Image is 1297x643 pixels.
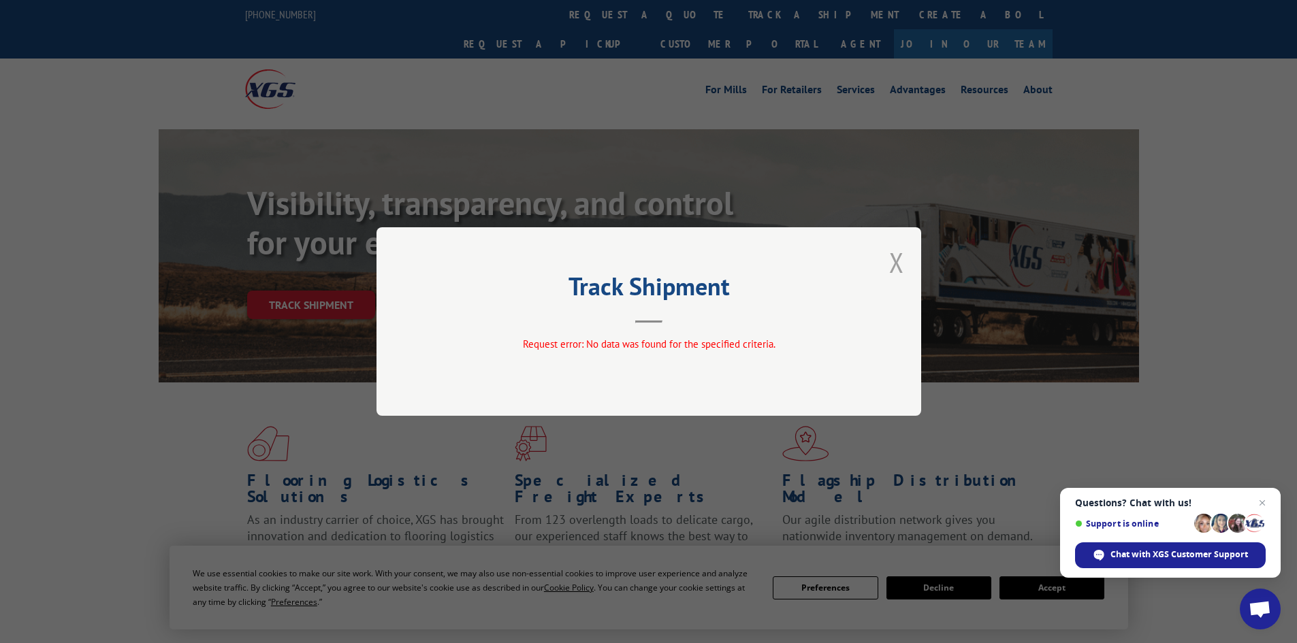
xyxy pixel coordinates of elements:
[1240,589,1281,629] div: Open chat
[1075,542,1266,568] div: Chat with XGS Customer Support
[889,244,904,280] button: Close modal
[1075,518,1189,529] span: Support is online
[522,337,775,350] span: Request error: No data was found for the specified criteria.
[1075,497,1266,508] span: Questions? Chat with us!
[445,277,853,303] h2: Track Shipment
[1110,548,1248,561] span: Chat with XGS Customer Support
[1254,495,1270,511] span: Close chat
